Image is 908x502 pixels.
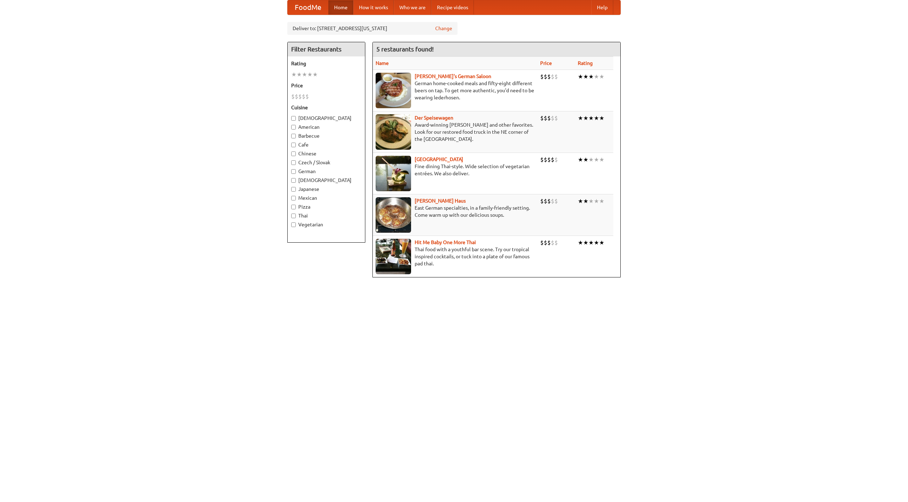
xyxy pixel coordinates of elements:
li: $ [551,239,554,247]
a: Price [540,60,552,66]
li: $ [547,73,551,81]
a: Hit Me Baby One More Thai [415,239,476,245]
label: Japanese [291,186,361,193]
p: Award-winning [PERSON_NAME] and other favorites. Look for our restored food truck in the NE corne... [376,121,535,143]
li: ★ [578,197,583,205]
a: Rating [578,60,593,66]
a: Der Speisewagen [415,115,453,121]
li: ★ [594,73,599,81]
li: ★ [588,156,594,164]
li: $ [302,93,305,100]
li: $ [540,73,544,81]
li: ★ [588,73,594,81]
li: $ [540,197,544,205]
input: Mexican [291,196,296,200]
li: ★ [302,71,307,78]
li: $ [551,73,554,81]
label: Pizza [291,203,361,210]
li: ★ [599,197,604,205]
li: $ [554,73,558,81]
li: ★ [583,239,588,247]
label: [DEMOGRAPHIC_DATA] [291,177,361,184]
li: ★ [588,114,594,122]
a: [PERSON_NAME]'s German Saloon [415,73,491,79]
li: $ [544,156,547,164]
li: ★ [578,239,583,247]
li: ★ [588,239,594,247]
input: Chinese [291,151,296,156]
label: Czech / Slovak [291,159,361,166]
input: German [291,169,296,174]
li: $ [554,239,558,247]
a: [PERSON_NAME] Haus [415,198,466,204]
li: $ [540,156,544,164]
li: ★ [594,197,599,205]
li: ★ [599,156,604,164]
h5: Rating [291,60,361,67]
li: ★ [291,71,297,78]
label: Mexican [291,194,361,202]
li: $ [547,239,551,247]
a: FoodMe [288,0,328,15]
li: $ [544,114,547,122]
li: ★ [583,73,588,81]
li: $ [540,239,544,247]
a: How it works [353,0,394,15]
input: Vegetarian [291,222,296,227]
a: Name [376,60,389,66]
li: ★ [594,114,599,122]
p: Thai food with a youthful bar scene. Try our tropical inspired cocktails, or tuck into a plate of... [376,246,535,267]
a: [GEOGRAPHIC_DATA] [415,156,463,162]
li: $ [544,197,547,205]
li: $ [554,197,558,205]
li: ★ [599,73,604,81]
li: ★ [599,239,604,247]
li: ★ [578,73,583,81]
a: Home [328,0,353,15]
input: American [291,125,296,129]
label: Chinese [291,150,361,157]
p: German home-cooked meals and fifty-eight different beers on tap. To get more authentic, you'd nee... [376,80,535,101]
input: Pizza [291,205,296,209]
label: Cafe [291,141,361,148]
li: ★ [583,156,588,164]
input: Japanese [291,187,296,192]
input: Cafe [291,143,296,147]
input: [DEMOGRAPHIC_DATA] [291,116,296,121]
li: ★ [583,197,588,205]
li: ★ [594,156,599,164]
li: ★ [583,114,588,122]
li: $ [551,114,554,122]
li: $ [547,197,551,205]
h5: Price [291,82,361,89]
input: Czech / Slovak [291,160,296,165]
li: $ [547,114,551,122]
li: $ [554,114,558,122]
li: ★ [594,239,599,247]
p: East German specialties, in a family-friendly setting. Come warm up with our delicious soups. [376,204,535,219]
li: $ [551,197,554,205]
img: babythai.jpg [376,239,411,274]
img: kohlhaus.jpg [376,197,411,233]
li: ★ [578,156,583,164]
li: ★ [578,114,583,122]
ng-pluralize: 5 restaurants found! [376,46,434,53]
a: Recipe videos [431,0,474,15]
label: [DEMOGRAPHIC_DATA] [291,115,361,122]
li: ★ [312,71,318,78]
h5: Cuisine [291,104,361,111]
img: satay.jpg [376,156,411,191]
a: Change [435,25,452,32]
label: American [291,123,361,131]
li: $ [298,93,302,100]
li: $ [540,114,544,122]
li: $ [547,156,551,164]
a: Help [591,0,613,15]
input: [DEMOGRAPHIC_DATA] [291,178,296,183]
a: Who we are [394,0,431,15]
